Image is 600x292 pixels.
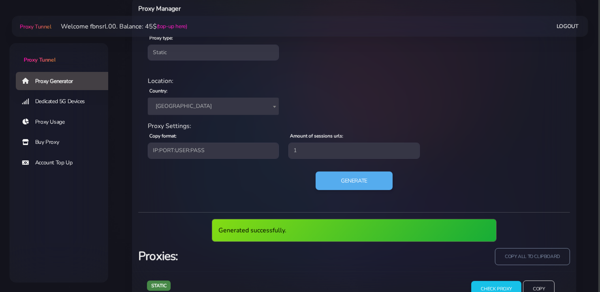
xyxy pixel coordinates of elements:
[157,22,187,30] a: (top-up here)
[152,101,274,112] span: Italy
[147,281,171,290] span: static
[557,19,579,34] a: Logout
[143,121,565,131] div: Proxy Settings:
[212,219,497,242] div: Generated successfully.
[495,248,570,265] input: copy all to clipboard
[20,23,51,30] span: Proxy Tunnel
[18,20,51,33] a: Proxy Tunnel
[9,43,108,64] a: Proxy Tunnel
[149,87,167,94] label: Country:
[138,4,386,14] h6: Proxy Manager
[290,132,343,139] label: Amount of sessions urls:
[149,34,173,41] label: Proxy type:
[143,76,565,86] div: Location:
[16,72,115,90] a: Proxy Generator
[51,22,187,31] li: Welcome fbnsrl.00. Balance: 45$
[138,248,350,264] h3: Proxies:
[562,254,590,282] iframe: Webchat Widget
[16,92,115,111] a: Dedicated 5G Devices
[148,98,279,115] span: Italy
[16,154,115,172] a: Account Top Up
[24,56,55,64] span: Proxy Tunnel
[16,113,115,131] a: Proxy Usage
[16,133,115,151] a: Buy Proxy
[149,132,177,139] label: Copy format:
[316,171,393,190] button: Generate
